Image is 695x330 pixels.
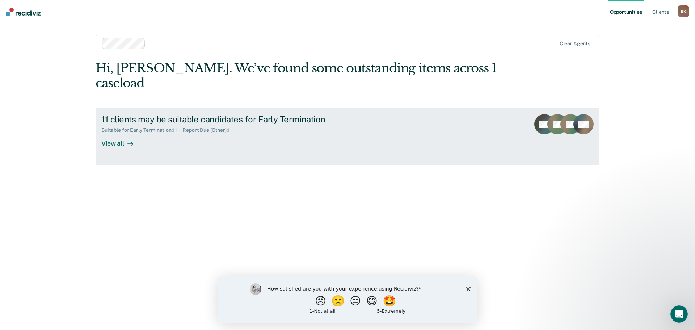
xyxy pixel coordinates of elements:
div: 11 clients may be suitable candidates for Early Termination [101,114,355,125]
div: E K [678,5,689,17]
img: Recidiviz [6,8,41,16]
a: 11 clients may be suitable candidates for Early TerminationSuitable for Early Termination:11Repor... [96,108,599,165]
button: EK [678,5,689,17]
div: Suitable for Early Termination : 11 [101,127,182,133]
div: View all [101,133,142,147]
div: Clear agents [560,41,590,47]
div: Hi, [PERSON_NAME]. We’ve found some outstanding items across 1 caseload [96,61,499,91]
iframe: Intercom live chat [670,305,688,323]
div: Report Due (Other) : 1 [182,127,235,133]
iframe: Survey by Kim from Recidiviz [218,276,477,323]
